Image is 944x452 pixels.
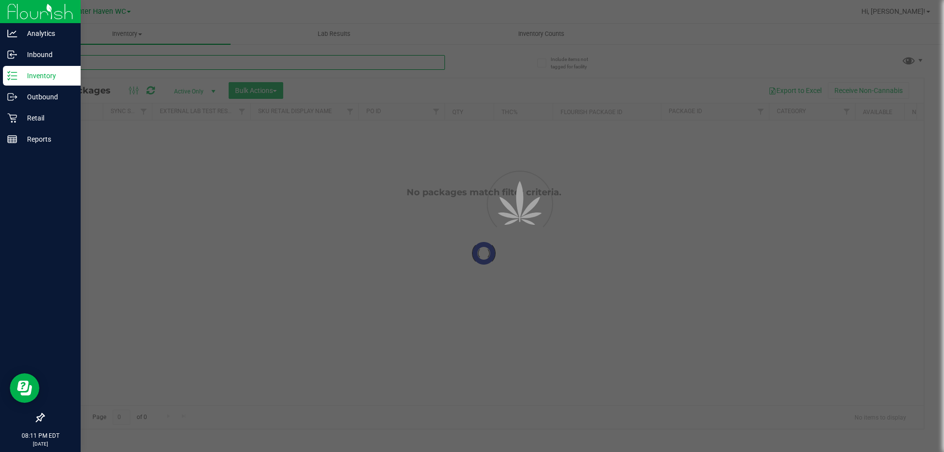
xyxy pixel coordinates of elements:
iframe: Resource center [10,373,39,403]
inline-svg: Outbound [7,92,17,102]
p: Inbound [17,49,76,60]
inline-svg: Inbound [7,50,17,60]
inline-svg: Retail [7,113,17,123]
p: [DATE] [4,440,76,448]
p: Outbound [17,91,76,103]
p: 08:11 PM EDT [4,431,76,440]
inline-svg: Reports [7,134,17,144]
p: Analytics [17,28,76,39]
inline-svg: Inventory [7,71,17,81]
p: Reports [17,133,76,145]
p: Inventory [17,70,76,82]
p: Retail [17,112,76,124]
inline-svg: Analytics [7,29,17,38]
